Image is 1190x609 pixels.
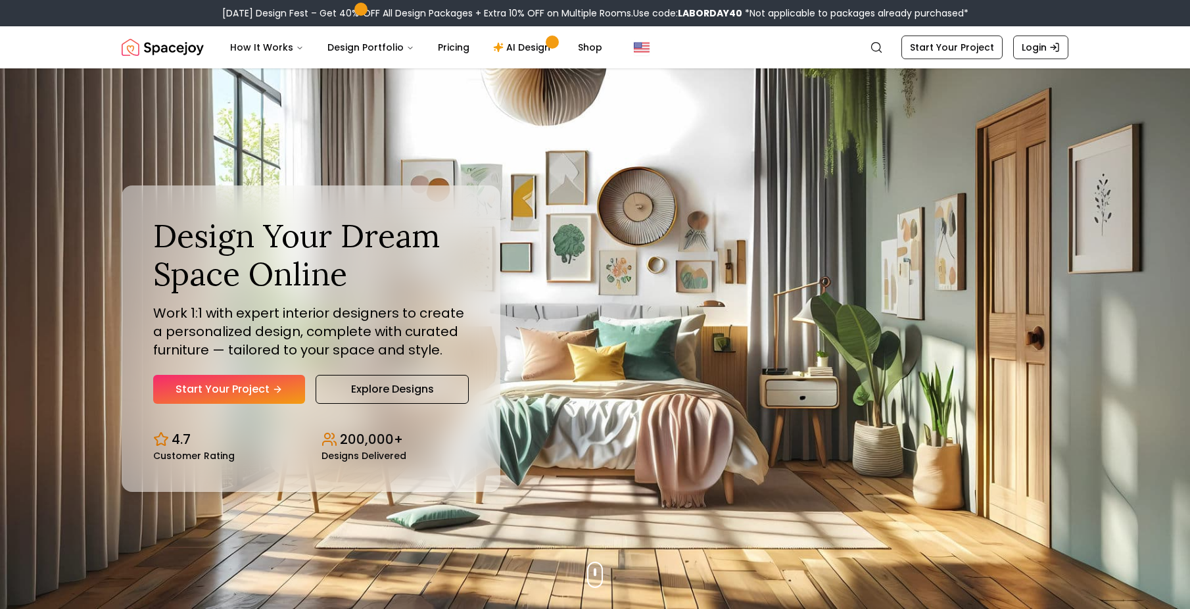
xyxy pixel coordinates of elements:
[321,451,406,460] small: Designs Delivered
[633,7,742,20] span: Use code:
[153,451,235,460] small: Customer Rating
[122,26,1068,68] nav: Global
[427,34,480,61] a: Pricing
[153,304,469,359] p: Work 1:1 with expert interior designers to create a personalized design, complete with curated fu...
[153,375,305,404] a: Start Your Project
[153,217,469,293] h1: Design Your Dream Space Online
[483,34,565,61] a: AI Design
[220,34,613,61] nav: Main
[122,34,204,61] img: Spacejoy Logo
[742,7,968,20] span: *Not applicable to packages already purchased*
[1013,36,1068,59] a: Login
[316,375,469,404] a: Explore Designs
[172,430,191,449] p: 4.7
[567,34,613,61] a: Shop
[634,39,650,55] img: United States
[222,7,968,20] div: [DATE] Design Fest – Get 40% OFF All Design Packages + Extra 10% OFF on Multiple Rooms.
[340,430,403,449] p: 200,000+
[122,34,204,61] a: Spacejoy
[153,420,469,460] div: Design stats
[678,7,742,20] b: LABORDAY40
[220,34,314,61] button: How It Works
[901,36,1003,59] a: Start Your Project
[317,34,425,61] button: Design Portfolio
